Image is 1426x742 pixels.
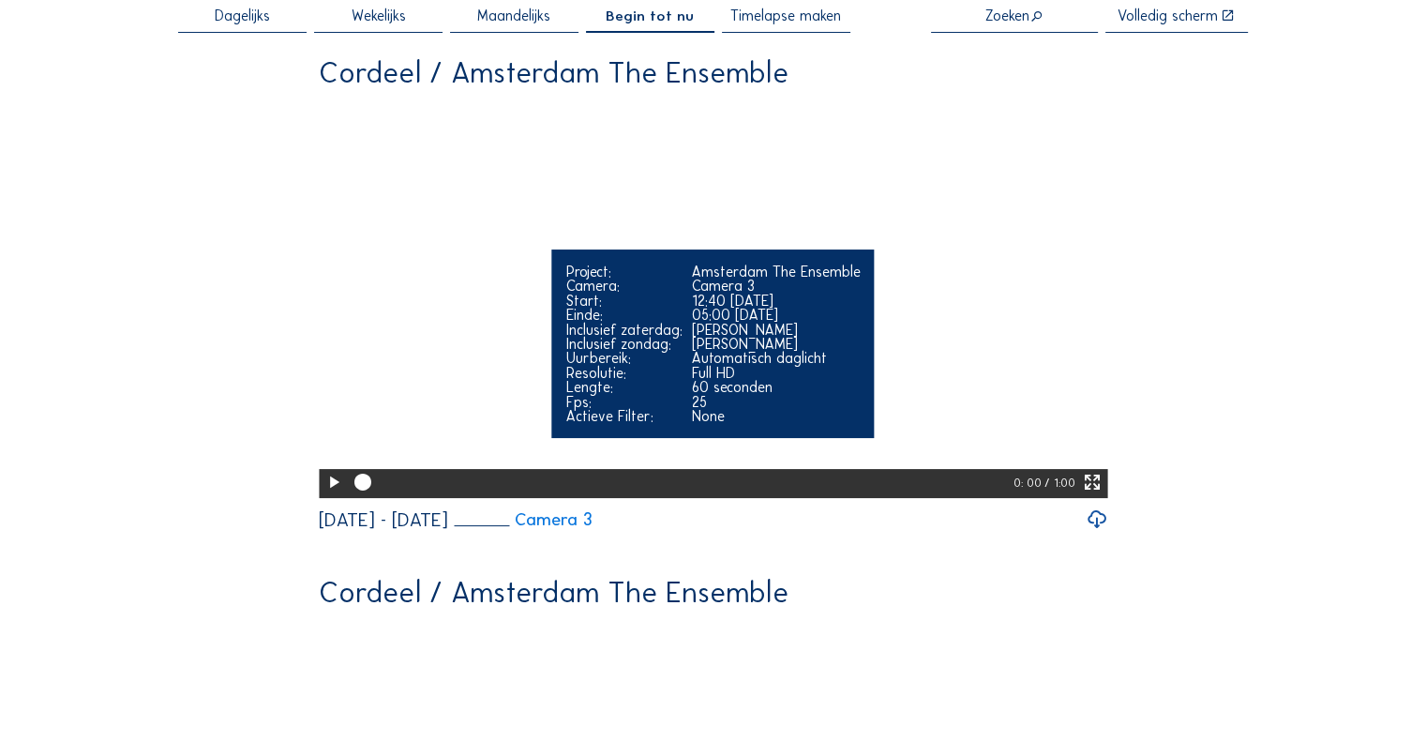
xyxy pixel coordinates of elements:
div: None [691,409,860,423]
div: Resolutie: [565,366,682,380]
div: Lengte: [565,380,682,394]
div: 0: 00 [1013,469,1044,498]
div: [DATE] - [DATE] [319,510,448,529]
span: Maandelijks [477,8,550,23]
div: Camera 3 [691,279,860,293]
div: Cordeel / Amsterdam The Ensemble [319,579,788,608]
div: Inclusief zondag: [565,337,682,351]
div: Automatisch daglicht [691,351,860,365]
div: Full HD [691,366,860,380]
span: Wekelijks [351,8,405,23]
div: Project: [565,265,682,279]
div: Uurbereik: [565,351,682,365]
span: Dagelijks [215,8,270,23]
div: 05:00 [DATE] [691,308,860,322]
a: Camera 3 [454,511,593,529]
div: / 1:00 [1044,469,1075,498]
span: Begin tot nu [606,8,694,23]
div: [PERSON_NAME] [691,323,860,337]
div: Start: [565,294,682,308]
div: Cordeel / Amsterdam The Ensemble [319,59,788,88]
div: 12:40 [DATE] [691,294,860,308]
video: Your browser does not support the video tag. [319,101,1107,496]
div: Actieve Filter: [565,409,682,423]
div: Amsterdam The Ensemble [691,265,860,279]
div: Fps: [565,395,682,409]
div: Inclusief zaterdag: [565,323,682,337]
div: 25 [691,395,860,409]
div: Camera: [565,279,682,293]
div: Einde: [565,308,682,322]
div: 60 seconden [691,380,860,394]
span: Timelapse maken [730,8,841,23]
div: [PERSON_NAME] [691,337,860,351]
div: Volledig scherm [1118,8,1218,23]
